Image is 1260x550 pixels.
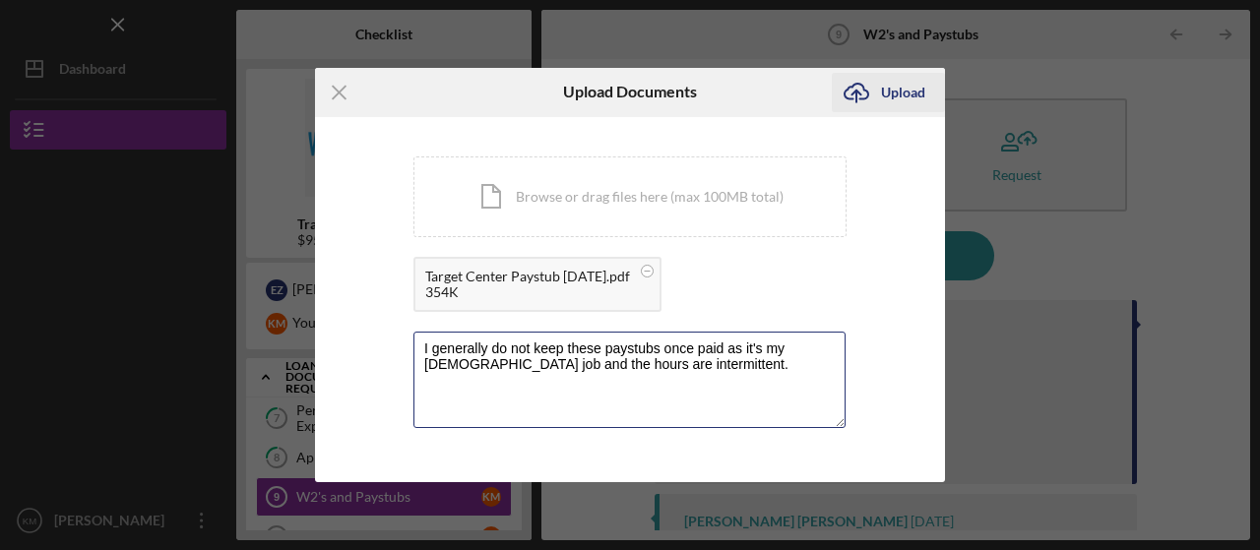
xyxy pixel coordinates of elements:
[832,73,945,112] button: Upload
[425,284,630,300] div: 354K
[881,73,925,112] div: Upload
[563,83,697,100] h6: Upload Documents
[425,269,630,284] div: Target Center Paystub [DATE].pdf
[413,332,846,428] textarea: I generally do not keep these paystubs once paid as it's my [DEMOGRAPHIC_DATA] job and the hours ...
